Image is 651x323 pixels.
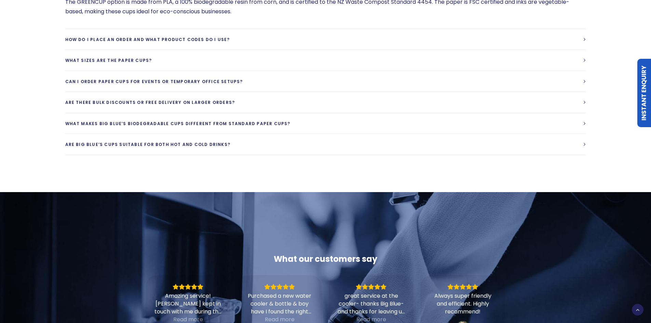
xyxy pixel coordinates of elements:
a: What sizes are the paper cups? [65,50,586,71]
span: Can I order paper cups for events or temporary office setups? [65,79,243,84]
a: Can I order paper cups for events or temporary office setups? [65,71,586,92]
div: Rating: 5.0 out of 5 [246,284,313,290]
div: great service at the cooler- thanks Big Blue- and thanks for leaving us a 5 * review- Cambridge A... [337,292,405,315]
span: What makes Big Blue’s biodegradable cups different from standard paper cups? [65,121,290,126]
a: What makes Big Blue’s biodegradable cups different from standard paper cups? [65,113,586,134]
div: Rating: 5.0 out of 5 [337,284,405,290]
span: How do I place an order and what product codes do I use? [65,37,230,42]
div: Always super friendly and efficient. Highly recommend! [429,292,497,315]
a: Are there bulk discounts or free delivery on larger orders? [65,92,586,113]
div: Purchased a new water cooler & bottle & boy have I found the right company. [PERSON_NAME] is exce... [246,292,313,315]
a: How do I place an order and what product codes do I use? [65,29,586,50]
div: Amazing service! [PERSON_NAME] kept in touch with me during the whole process and even called to ... [154,292,222,315]
div: Rating: 5.0 out of 5 [154,284,222,290]
div: Rating: 5.0 out of 5 [429,284,497,290]
span: Are there bulk discounts or free delivery on larger orders? [65,99,235,105]
div: What our customers say [146,254,505,265]
a: Are Big Blue’s cups suitable for both hot and cold drinks? [65,134,586,155]
a: Instant Enquiry [637,59,651,127]
span: What sizes are the paper cups? [65,57,152,63]
span: Are Big Blue’s cups suitable for both hot and cold drinks? [65,142,231,147]
iframe: Chatbot [606,278,641,313]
